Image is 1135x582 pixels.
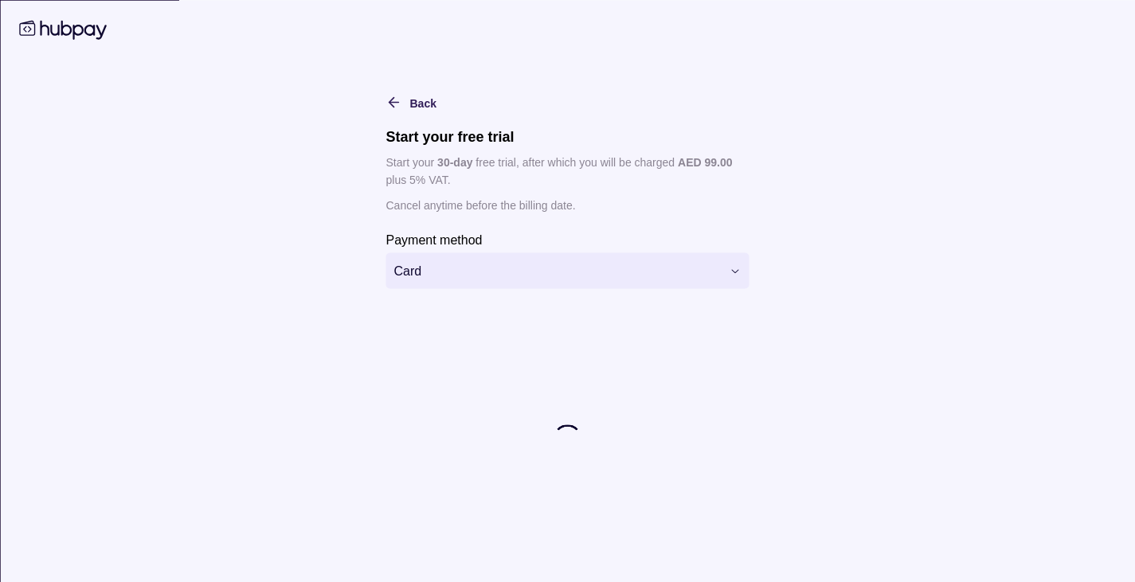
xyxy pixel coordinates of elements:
[678,156,732,169] p: AED 99.00
[386,154,749,189] p: Start your free trial, after which you will be charged plus 5% VAT.
[386,230,483,249] label: Payment method
[437,156,472,169] p: 30 -day
[386,197,749,214] p: Cancel anytime before the billing date.
[410,97,436,110] span: Back
[386,233,483,247] p: Payment method
[386,128,749,146] h1: Start your free trial
[386,93,436,112] button: Back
